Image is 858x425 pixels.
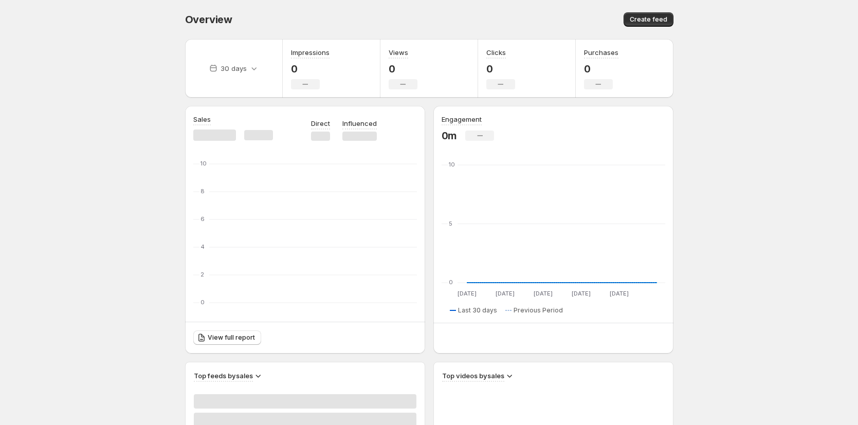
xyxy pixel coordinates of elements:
[193,330,261,345] a: View full report
[291,63,330,75] p: 0
[533,290,552,297] text: [DATE]
[311,118,330,128] p: Direct
[193,114,211,124] h3: Sales
[514,306,563,315] span: Previous Period
[458,306,497,315] span: Last 30 days
[630,15,667,24] span: Create feed
[486,63,515,75] p: 0
[208,334,255,342] span: View full report
[609,290,628,297] text: [DATE]
[200,188,205,195] text: 8
[200,271,204,278] text: 2
[495,290,514,297] text: [DATE]
[389,63,417,75] p: 0
[442,114,482,124] h3: Engagement
[584,47,618,58] h3: Purchases
[457,290,476,297] text: [DATE]
[442,130,458,142] p: 0m
[194,371,253,381] h3: Top feeds by sales
[389,47,408,58] h3: Views
[200,160,207,167] text: 10
[185,13,232,26] span: Overview
[449,161,455,168] text: 10
[584,63,618,75] p: 0
[449,279,453,286] text: 0
[291,47,330,58] h3: Impressions
[571,290,590,297] text: [DATE]
[200,299,205,306] text: 0
[221,63,247,73] p: 30 days
[449,220,452,227] text: 5
[624,12,673,27] button: Create feed
[342,118,377,128] p: Influenced
[486,47,506,58] h3: Clicks
[200,215,205,223] text: 6
[200,243,205,250] text: 4
[442,371,504,381] h3: Top videos by sales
